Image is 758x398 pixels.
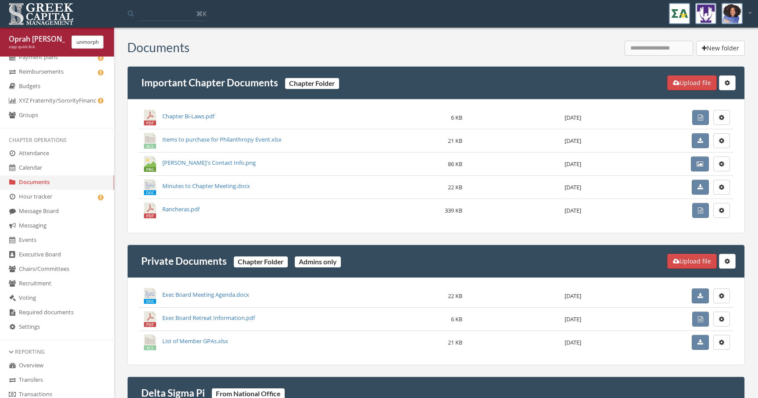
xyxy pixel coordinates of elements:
span: [DATE] [565,206,581,214]
img: Exec Board Meeting Agenda.docx [142,288,158,304]
a: [PERSON_NAME]'s Contact Info.png [162,159,256,167]
span: 6 KB [451,114,462,121]
a: Chapter Bi-Laws.pdf [162,112,215,120]
span: 86 KB [448,160,462,168]
span: Chapter Folder [285,78,339,89]
a: Exec Board Retreat Information.pdf [162,314,255,322]
img: Jeremy's Contact Info.png [142,156,158,172]
a: List of Member GPAs.xlsx [162,337,228,345]
a: Minutes to Chapter Meeting.docx [162,182,250,190]
span: 339 KB [445,206,462,214]
span: 22 KB [448,292,462,300]
span: [DATE] [565,338,581,346]
img: List of Member GPAs.xlsx [142,334,158,350]
span: [DATE] [565,137,581,145]
span: 21 KB [448,137,462,145]
img: Minutes to Chapter Meeting.docx [142,179,158,195]
span: [DATE] [565,315,581,323]
button: Upload file [667,254,717,269]
a: Items to purchase for Philanthropy Event.xlsx [162,135,282,143]
span: [DATE] [565,292,581,300]
span: ⌘K [196,9,207,18]
a: Important Chapter Documents [141,77,278,89]
img: Chapter Bi-Laws.pdf [142,110,158,125]
img: Exec Board Retreat Information.pdf [142,311,158,327]
div: Reporting [9,348,105,355]
button: Upload file [667,75,717,90]
span: [DATE] [565,160,581,168]
button: New folder [696,41,745,56]
span: 6 KB [451,315,462,323]
img: Rancheras.pdf [142,203,158,218]
span: [DATE] [565,114,581,121]
span: Admins only [295,256,341,267]
span: [DATE] [565,183,581,191]
span: Chapter Folder [234,256,288,267]
a: Rancheras.pdf [162,205,200,213]
span: 22 KB [448,183,462,191]
div: Oprah [PERSON_NAME] [9,34,65,44]
div: copy quick link [9,44,65,50]
span: 21 KB [448,338,462,346]
button: unmorph [72,36,104,49]
img: Items to purchase for Philanthropy Event.xlsx [142,133,158,149]
h3: Documents [127,41,189,54]
a: Private Documents [141,255,227,267]
a: Exec Board Meeting Agenda.docx [162,291,249,298]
